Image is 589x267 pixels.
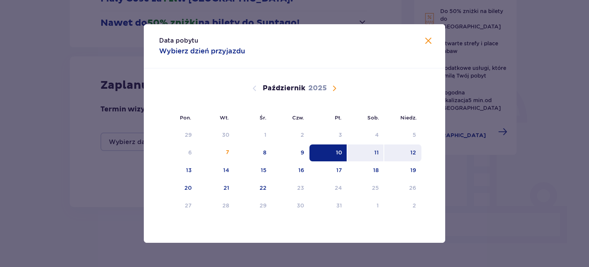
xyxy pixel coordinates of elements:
div: 13 [186,166,192,174]
small: Sob. [367,114,379,121]
div: 15 [261,166,267,174]
td: Data niedostępna. wtorek, 30 września 2025 [197,127,235,144]
td: 18 [347,162,385,179]
td: 11 [347,144,385,161]
td: Data niedostępna. sobota, 4 października 2025 [347,127,385,144]
td: Data niedostępna. poniedziałek, 6 października 2025 [159,144,197,161]
p: 2025 [308,84,327,93]
td: Data niedostępna. piątek, 3 października 2025 [309,127,347,144]
td: Data niedostępna. czwartek, 30 października 2025 [272,197,310,214]
td: Data niedostępna. poniedziałek, 27 października 2025 [159,197,197,214]
div: 25 [372,184,379,192]
td: 17 [309,162,347,179]
td: 14 [197,162,235,179]
div: 18 [373,166,379,174]
td: 7 [197,144,235,161]
div: 28 [222,202,229,209]
div: 16 [298,166,304,174]
div: 1 [377,202,379,209]
td: 22 [235,180,272,197]
div: 7 [226,149,229,156]
td: 13 [159,162,197,179]
td: Data niedostępna. niedziela, 2 listopada 2025 [384,197,421,214]
p: Wybierz dzień przyjazdu [159,46,245,56]
td: 15 [235,162,272,179]
div: 22 [260,184,267,192]
td: Data niedostępna. czwartek, 2 października 2025 [272,127,310,144]
div: 11 [374,149,379,156]
p: Data pobytu [159,36,198,45]
td: 12 [384,144,421,161]
td: Data niedostępna. piątek, 24 października 2025 [309,180,347,197]
div: 2 [301,131,304,139]
td: 9 [272,144,310,161]
div: 21 [224,184,229,192]
button: Zamknij [424,36,433,46]
td: 16 [272,162,310,179]
div: 14 [223,166,229,174]
div: 5 [413,131,416,139]
div: 27 [185,202,192,209]
div: 17 [336,166,342,174]
div: 26 [409,184,416,192]
div: 24 [335,184,342,192]
div: 6 [188,149,192,156]
td: 8 [235,144,272,161]
div: 1 [264,131,267,139]
div: 19 [410,166,416,174]
td: 20 [159,180,197,197]
div: 3 [339,131,342,139]
td: Data niedostępna. niedziela, 26 października 2025 [384,180,421,197]
small: Śr. [260,114,267,121]
td: Data niedostępna. sobota, 1 listopada 2025 [347,197,385,214]
small: Czw. [292,114,304,121]
button: Poprzedni miesiąc [250,84,259,93]
td: Data niedostępna. środa, 1 października 2025 [235,127,272,144]
div: 9 [301,149,304,156]
td: Data niedostępna. piątek, 31 października 2025 [309,197,347,214]
button: Następny miesiąc [330,84,339,93]
div: 4 [375,131,379,139]
div: 20 [184,184,192,192]
div: 29 [185,131,192,139]
div: 30 [222,131,229,139]
small: Niedz. [400,114,417,121]
td: 21 [197,180,235,197]
td: Data niedostępna. czwartek, 23 października 2025 [272,180,310,197]
td: Data niedostępna. środa, 29 października 2025 [235,197,272,214]
td: Data niedostępna. poniedziałek, 29 września 2025 [159,127,197,144]
td: Data niedostępna. sobota, 25 października 2025 [347,180,385,197]
div: 29 [260,202,267,209]
div: 12 [410,149,416,156]
small: Wt. [220,114,229,121]
div: 23 [297,184,304,192]
div: 2 [413,202,416,209]
small: Pt. [335,114,342,121]
td: Data niedostępna. wtorek, 28 października 2025 [197,197,235,214]
td: Data zaznaczona. piątek, 10 października 2025 [309,144,347,161]
div: 30 [297,202,304,209]
small: Pon. [180,114,191,121]
td: Data niedostępna. niedziela, 5 października 2025 [384,127,421,144]
div: 10 [336,149,342,156]
td: 19 [384,162,421,179]
div: 31 [336,202,342,209]
p: Październik [263,84,305,93]
div: 8 [263,149,267,156]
